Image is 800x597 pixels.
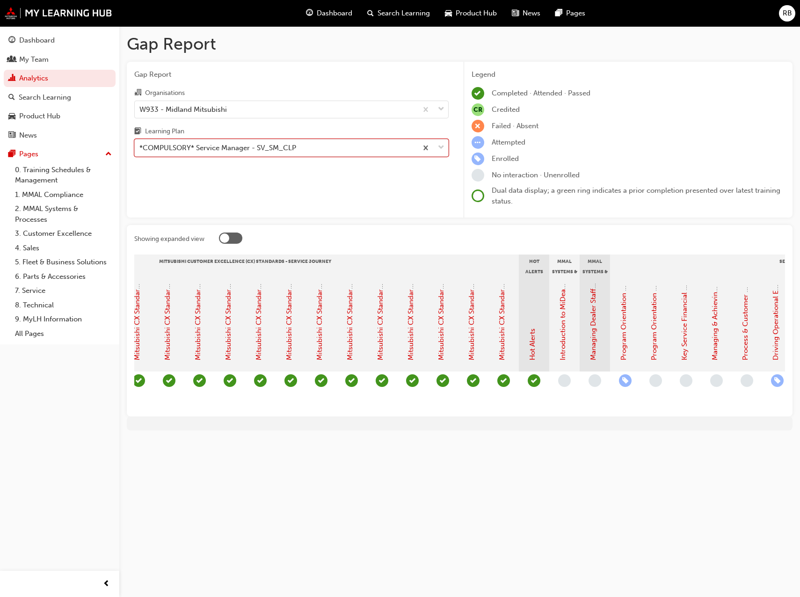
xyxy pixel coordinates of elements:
button: DashboardMy TeamAnalyticsSearch LearningProduct HubNews [4,30,116,146]
div: Hot Alerts [519,255,549,278]
div: Legend [472,69,785,80]
span: learningRecordVerb_PASS-icon [345,374,358,387]
span: learningRecordVerb_ENROLL-icon [472,153,484,165]
span: people-icon [8,56,15,64]
span: learningRecordVerb_ENROLL-icon [619,374,632,387]
span: learningRecordVerb_PASS-icon [467,374,480,387]
span: learningRecordVerb_ENROLL-icon [771,374,784,387]
a: Managing Dealer Staff SAP Records [589,246,597,360]
div: Learning Plan [145,127,184,136]
span: Attempted [492,138,525,146]
a: Product Hub [4,108,116,125]
span: news-icon [512,7,519,19]
span: learningRecordVerb_COMPLETE-icon [472,87,484,100]
span: pages-icon [555,7,562,19]
span: Search Learning [378,8,430,19]
span: up-icon [105,148,112,160]
button: Pages [4,146,116,163]
div: News [19,130,37,141]
div: Showing expanded view [134,234,204,244]
span: car-icon [8,112,15,121]
a: Hot Alerts [528,328,537,360]
span: Enrolled [492,154,519,163]
div: Organisations [145,88,185,98]
span: learningRecordVerb_NONE-icon [710,374,723,387]
div: My Team [19,54,49,65]
span: learningRecordVerb_PASS-icon [528,374,540,387]
a: 0. Training Schedules & Management [11,163,116,188]
span: Completed · Attended · Passed [492,89,590,97]
span: Pages [566,8,585,19]
span: learningRecordVerb_PASS-icon [315,374,327,387]
a: 2. MMAL Systems & Processes [11,202,116,226]
span: learningRecordVerb_PASS-icon [436,374,449,387]
div: *COMPULSORY* Service Manager - SV_SM_CLP [139,143,296,153]
a: 8. Technical [11,298,116,313]
span: Failed · Absent [492,122,538,130]
h1: Gap Report [127,34,793,54]
div: MMAL Systems & Processes - General [549,255,580,278]
span: Gap Report [134,69,449,80]
span: learningRecordVerb_NONE-icon [680,374,692,387]
a: All Pages [11,327,116,341]
a: News [4,127,116,144]
a: 7. Service [11,284,116,298]
span: Credited [492,105,520,114]
a: 1. MMAL Compliance [11,188,116,202]
span: prev-icon [103,578,110,590]
a: My Team [4,51,116,68]
span: learningRecordVerb_PASS-icon [497,374,510,387]
span: No interaction · Unenrolled [492,171,580,179]
a: car-iconProduct Hub [437,4,504,23]
span: learningRecordVerb_PASS-icon [406,374,419,387]
a: Analytics [4,70,116,87]
a: guage-iconDashboard [298,4,360,23]
a: pages-iconPages [548,4,593,23]
span: news-icon [8,131,15,140]
span: Product Hub [456,8,497,19]
a: Introduction to MiDealerAssist [559,262,567,360]
span: learningRecordVerb_FAIL-icon [472,120,484,132]
span: car-icon [445,7,452,19]
div: W933 - Midland Mitsubishi [139,104,227,115]
span: learningRecordVerb_PASS-icon [254,374,267,387]
span: learningplan-icon [134,128,141,136]
span: Dashboard [317,8,352,19]
div: Product Hub [19,111,60,122]
span: RB [783,8,792,19]
span: learningRecordVerb_PASS-icon [193,374,206,387]
a: 3. Customer Excellence [11,226,116,241]
div: Search Learning [19,92,71,103]
div: Dashboard [19,35,55,46]
a: news-iconNews [504,4,548,23]
span: guage-icon [8,36,15,45]
div: Pages [19,149,38,160]
span: down-icon [438,142,444,154]
span: guage-icon [306,7,313,19]
span: pages-icon [8,150,15,159]
a: 4. Sales [11,241,116,255]
span: learningRecordVerb_ATTEMPT-icon [472,136,484,149]
a: 5. Fleet & Business Solutions [11,255,116,269]
button: RB [779,5,795,22]
a: Search Learning [4,89,116,106]
a: 6. Parts & Accessories [11,269,116,284]
span: search-icon [367,7,374,19]
span: learningRecordVerb_PASS-icon [132,374,145,387]
span: chart-icon [8,74,15,83]
span: learningRecordVerb_PASS-icon [284,374,297,387]
span: search-icon [8,94,15,102]
img: mmal [5,7,112,19]
span: learningRecordVerb_PASS-icon [224,374,236,387]
span: down-icon [438,103,444,116]
span: learningRecordVerb_NONE-icon [741,374,753,387]
span: null-icon [472,103,484,116]
div: MMAL Systems & Processes - Management [580,255,610,278]
a: Dashboard [4,32,116,49]
span: learningRecordVerb_NONE-icon [558,374,571,387]
a: search-iconSearch Learning [360,4,437,23]
span: learningRecordVerb_PASS-icon [163,374,175,387]
a: 9. MyLH Information [11,312,116,327]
